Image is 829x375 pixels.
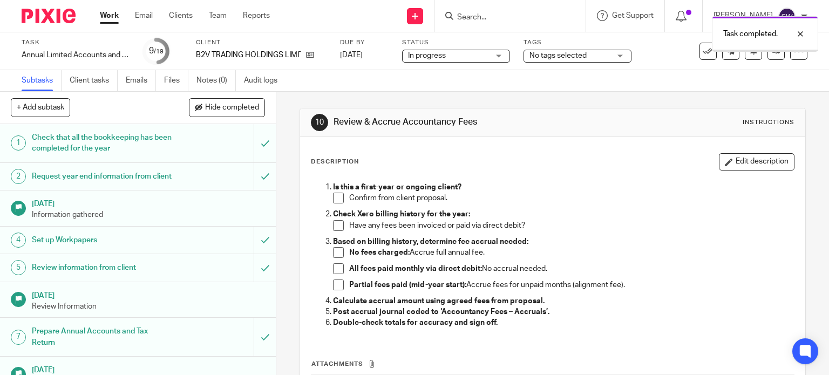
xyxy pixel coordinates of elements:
strong: Partial fees paid (mid-year start): [349,281,466,289]
a: Notes (0) [196,70,236,91]
span: Attachments [311,361,363,367]
a: Files [164,70,188,91]
h1: [DATE] [32,196,265,209]
a: Emails [126,70,156,91]
strong: Is this a first-year or ongoing client? [333,183,461,191]
a: Reports [243,10,270,21]
div: Annual Limited Accounts and Corporation Tax Return [22,50,130,60]
span: No tags selected [529,52,587,59]
a: Clients [169,10,193,21]
button: Hide completed [189,98,265,117]
a: Client tasks [70,70,118,91]
p: Accrue fees for unpaid months (alignment fee). [349,279,794,290]
h1: Set up Workpapers [32,232,173,248]
strong: All fees paid monthly via direct debit: [349,265,482,272]
p: Task completed. [723,29,778,39]
label: Due by [340,38,389,47]
strong: No fees charged: [349,249,410,256]
div: 4 [11,233,26,248]
p: Have any fees been invoiced or paid via direct debit? [349,220,794,231]
a: Team [209,10,227,21]
h1: Check that all the bookkeeping has been completed for the year [32,129,173,157]
div: Instructions [743,118,794,127]
strong: Based on billing history, determine fee accrual needed: [333,238,528,246]
a: Work [100,10,119,21]
div: 5 [11,260,26,275]
p: Information gathered [32,209,265,220]
strong: Post accrual journal coded to ‘Accountancy Fees – Accruals’. [333,308,549,316]
div: 7 [11,330,26,345]
img: svg%3E [778,8,796,25]
strong: Double-check totals for accuracy and sign off. [333,319,498,326]
button: + Add subtask [11,98,70,117]
img: Pixie [22,9,76,23]
a: Audit logs [244,70,286,91]
button: Edit description [719,153,794,171]
h1: Request year end information from client [32,168,173,185]
a: Subtasks [22,70,62,91]
p: Accrue full annual fee. [349,247,794,258]
a: Email [135,10,153,21]
label: Status [402,38,510,47]
div: 9 [149,45,164,57]
small: /19 [154,49,164,54]
h1: Review & Accrue Accountancy Fees [334,117,575,128]
div: 2 [11,169,26,184]
div: 1 [11,135,26,151]
label: Client [196,38,327,47]
strong: Calculate accrual amount using agreed fees from proposal. [333,297,545,305]
p: B2V TRADING HOLDINGS LIMITED [196,50,301,60]
p: Confirm from client proposal. [349,193,794,203]
p: Description [311,158,359,166]
span: [DATE] [340,51,363,59]
strong: Check Xero billing history for the year: [333,210,470,218]
h1: Prepare Annual Accounts and Tax Return [32,323,173,351]
p: Review Information [32,301,265,312]
div: 10 [311,114,328,131]
h1: [DATE] [32,288,265,301]
p: No accrual needed. [349,263,794,274]
span: In progress [408,52,446,59]
label: Task [22,38,130,47]
h1: Review information from client [32,260,173,276]
span: Hide completed [205,104,259,112]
